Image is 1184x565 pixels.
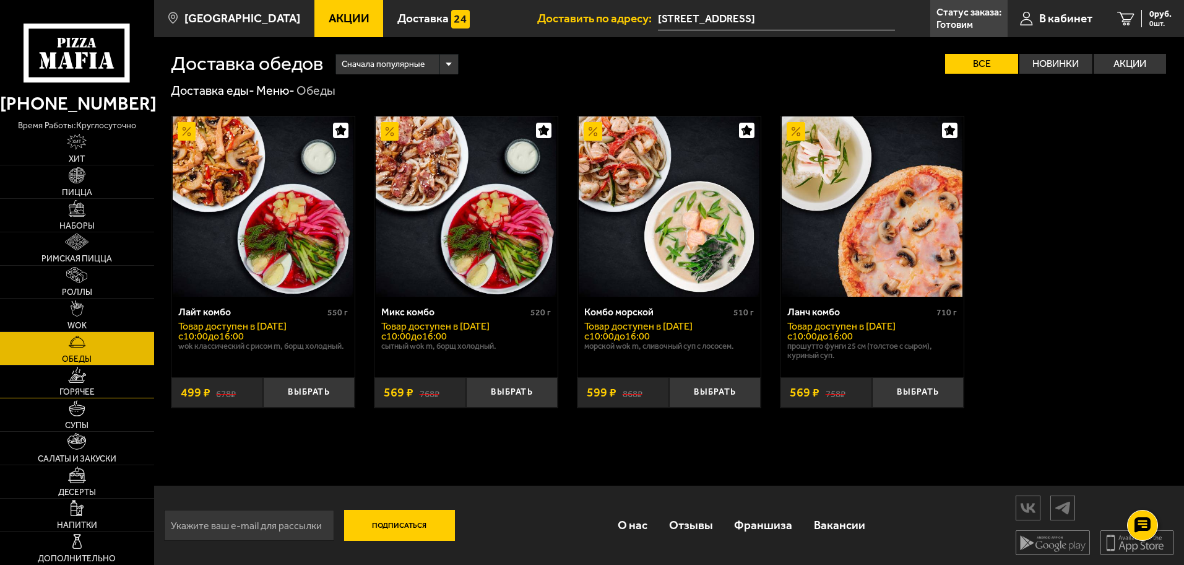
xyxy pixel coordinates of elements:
img: Лайт комбо [173,116,353,297]
img: Акционный [178,122,196,141]
p: Морской Wok M, Сливочный суп с лососем. [584,341,754,351]
h1: Доставка обедов [171,54,323,74]
label: Новинки [1019,54,1092,74]
span: 569 ₽ [384,387,413,399]
span: c 10:00 до 16:00 [178,330,244,342]
span: Товар доступен [178,320,248,332]
p: Wok классический с рисом M, Борщ холодный. [178,341,348,351]
label: Все [945,54,1018,74]
span: WOK [67,322,87,330]
a: АкционныйМикс комбо [374,116,558,297]
input: Укажите ваш e-mail для рассылки [164,510,334,541]
span: Акции [329,12,369,24]
a: Вакансии [803,505,875,545]
span: 710 г [936,307,957,318]
s: 678 ₽ [216,387,236,399]
img: Комбо морской [579,116,759,297]
p: Статус заказа: [936,7,1001,17]
span: 0 руб. [1149,10,1172,19]
a: Франшиза [724,505,803,545]
span: Доставить по адресу: [537,12,658,24]
span: Напитки [57,521,97,530]
span: Супы [65,421,89,430]
span: 510 г [733,307,754,318]
div: Лайт комбо [178,306,324,318]
img: Микс комбо [376,116,556,297]
span: Доставка [397,12,449,24]
a: Доставка еды- [171,83,254,98]
div: Ланч комбо [787,306,933,318]
p: Сытный Wok M, Борщ холодный. [381,341,551,351]
img: tg [1051,497,1074,519]
span: c 10:00 до 16:00 [584,330,650,342]
span: в [DATE] [857,320,896,332]
span: Пицца [62,188,92,197]
img: Ланч комбо [782,116,962,297]
span: Товар доступен [381,320,451,332]
span: Римская пицца [41,255,112,263]
div: Микс комбо [381,306,527,318]
p: Готовим [936,20,973,30]
img: 15daf4d41897b9f0e9f617042186c801.svg [451,10,470,28]
span: 550 г [327,307,348,318]
span: Наборы [59,222,95,230]
span: 0 шт. [1149,20,1172,27]
span: Товар доступен [787,320,857,332]
img: Акционный [381,122,399,141]
span: Екатерининский проспект, 3Б [658,7,895,30]
input: Ваш адрес доставки [658,7,895,30]
span: 599 ₽ [587,387,616,399]
button: Подписаться [344,510,455,541]
span: Салаты и закуски [38,455,116,463]
button: Выбрать [669,377,761,408]
span: В кабинет [1039,12,1092,24]
span: Горячее [59,388,95,396]
a: Меню- [256,83,295,98]
span: Десерты [58,488,96,497]
span: Хит [69,155,85,164]
button: Выбрать [466,377,558,408]
button: Выбрать [872,377,964,408]
img: Акционный [787,122,805,141]
s: 758 ₽ [826,387,845,399]
a: Отзывы [659,505,724,545]
span: 520 г [530,307,551,318]
span: c 10:00 до 16:00 [787,330,853,342]
span: Товар доступен [584,320,654,332]
span: в [DATE] [654,320,693,332]
span: Дополнительно [38,554,116,563]
label: Акции [1094,54,1167,74]
span: 499 ₽ [181,387,210,399]
s: 868 ₽ [623,387,642,399]
p: Прошутто Фунги 25 см (толстое с сыром), Куриный суп. [787,341,957,361]
a: О нас [607,505,658,545]
div: Обеды [296,83,335,99]
div: Комбо морской [584,306,730,318]
span: Сначала популярные [342,53,425,76]
a: АкционныйЛанч комбо [780,116,964,297]
img: vk [1016,497,1040,519]
span: [GEOGRAPHIC_DATA] [184,12,300,24]
img: Акционный [584,122,602,141]
a: АкционныйЛайт комбо [171,116,355,297]
span: 569 ₽ [790,387,819,399]
s: 768 ₽ [420,387,439,399]
a: АкционныйКомбо морской [577,116,761,297]
button: Выбрать [263,377,355,408]
span: в [DATE] [451,320,490,332]
span: c 10:00 до 16:00 [381,330,447,342]
span: Роллы [62,288,92,297]
span: Обеды [62,355,92,364]
span: в [DATE] [248,320,287,332]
